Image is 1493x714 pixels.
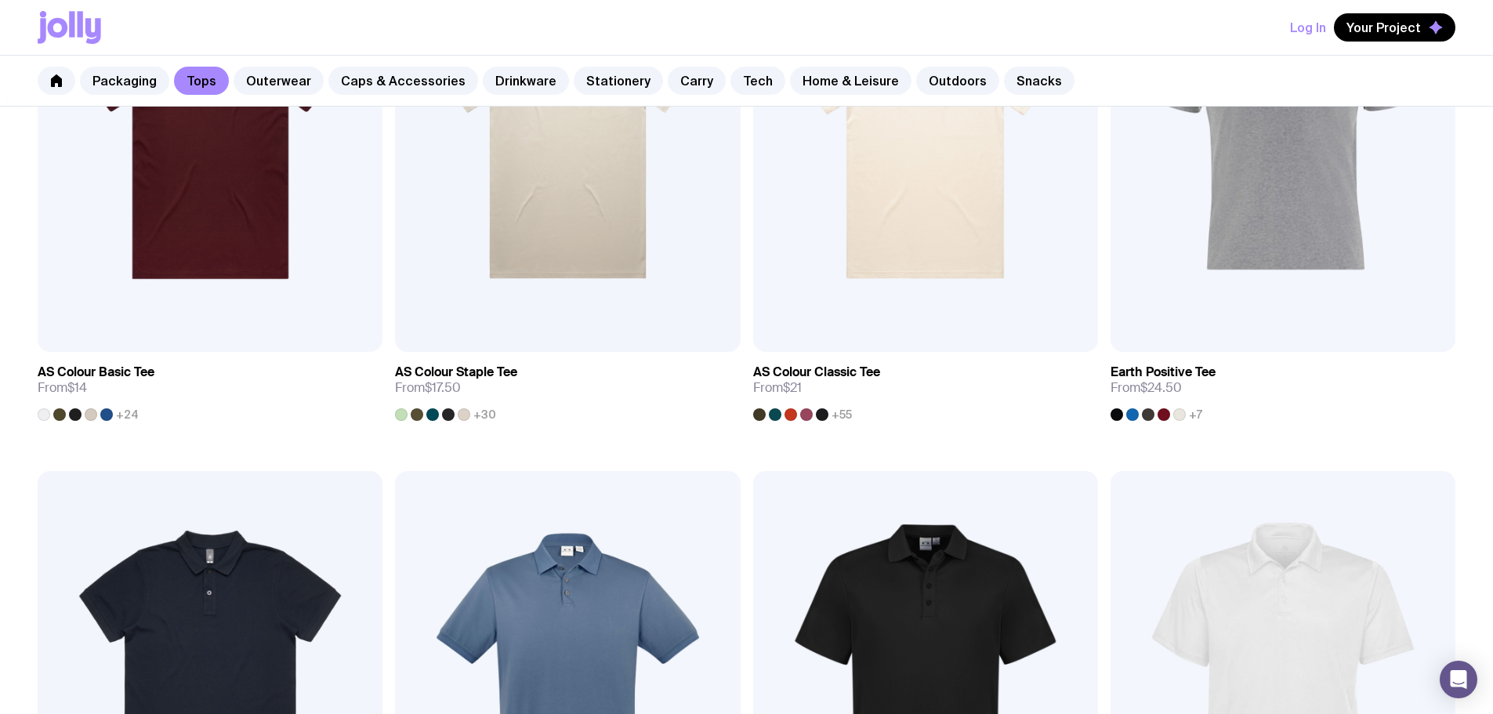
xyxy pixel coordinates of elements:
span: $17.50 [425,379,461,396]
a: Outdoors [916,67,999,95]
a: Tech [730,67,785,95]
span: $24.50 [1140,379,1182,396]
a: Earth Positive TeeFrom$24.50+7 [1111,352,1455,421]
span: +24 [116,408,139,421]
span: +7 [1189,408,1202,421]
a: Outerwear [234,67,324,95]
a: AS Colour Staple TeeFrom$17.50+30 [395,352,740,421]
a: Home & Leisure [790,67,911,95]
a: Carry [668,67,726,95]
span: +30 [473,408,496,421]
h3: Earth Positive Tee [1111,364,1216,380]
span: From [1111,380,1182,396]
span: $21 [783,379,802,396]
a: Caps & Accessories [328,67,478,95]
span: From [395,380,461,396]
span: +55 [832,408,852,421]
a: AS Colour Classic TeeFrom$21+55 [753,352,1098,421]
button: Log In [1290,13,1326,42]
h3: AS Colour Staple Tee [395,364,517,380]
span: From [753,380,802,396]
a: Stationery [574,67,663,95]
span: From [38,380,87,396]
span: Your Project [1346,20,1421,35]
div: Open Intercom Messenger [1440,661,1477,698]
a: AS Colour Basic TeeFrom$14+24 [38,352,382,421]
a: Drinkware [483,67,569,95]
a: Snacks [1004,67,1074,95]
button: Your Project [1334,13,1455,42]
h3: AS Colour Classic Tee [753,364,880,380]
span: $14 [67,379,87,396]
h3: AS Colour Basic Tee [38,364,154,380]
a: Packaging [80,67,169,95]
a: Tops [174,67,229,95]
